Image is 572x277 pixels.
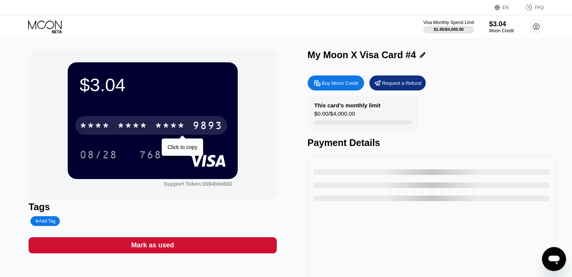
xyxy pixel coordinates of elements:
div: 768 [134,145,167,164]
div: Buy Moon Credit [308,75,364,90]
div: My Moon X Visa Card #4 [308,50,416,60]
div: Payment Details [308,137,555,148]
div: FAQ [535,5,544,10]
div: $1.95 / $4,000.00 [434,27,464,32]
div: Mark as used [131,241,174,250]
div: 08/28 [74,145,123,164]
div: Buy Moon Credit [322,80,358,86]
div: Mark as used [29,237,276,253]
div: Visa Monthly Spend Limit$1.95/$4,000.00 [423,20,474,33]
div: Add Tag [35,218,55,224]
div: $3.04 [80,74,226,95]
div: Visa Monthly Spend Limit [423,20,474,25]
div: Click to copy [167,144,197,150]
div: 768 [139,150,162,162]
div: EN [495,4,517,11]
iframe: Nút để khởi chạy cửa sổ nhắn tin [542,247,566,271]
div: $3.04Moon Credit [489,20,514,33]
div: Tags [29,202,276,212]
div: Request a Refund [382,80,422,86]
div: $0.00 / $4,000.00 [314,110,355,120]
div: $3.04 [489,20,514,28]
div: 08/28 [80,150,117,162]
div: Add Tag [30,216,60,226]
div: Request a Refund [369,75,426,90]
div: This card’s monthly limit [314,102,381,108]
div: Support Token: 2694b0e603 [164,181,232,187]
div: Moon Credit [489,28,514,33]
div: FAQ [517,4,544,11]
div: 9893 [193,120,223,132]
div: Support Token:2694b0e603 [164,181,232,187]
div: EN [502,5,509,10]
